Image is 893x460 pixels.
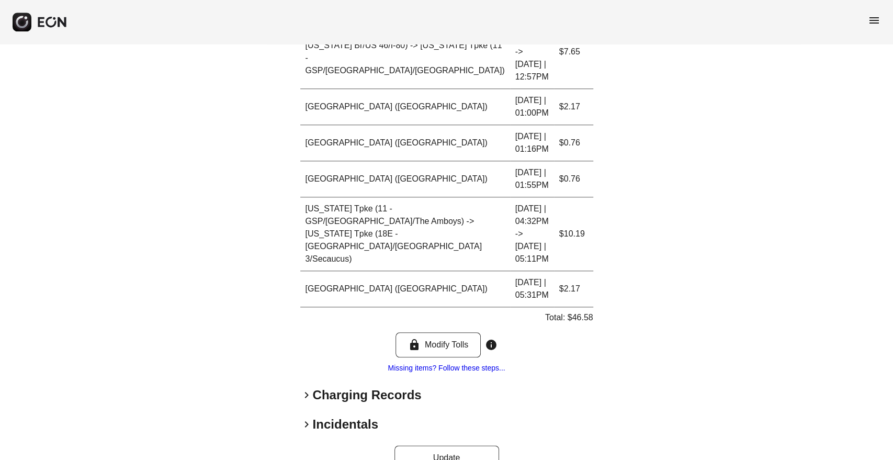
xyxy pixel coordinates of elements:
[300,89,510,125] td: [GEOGRAPHIC_DATA] ([GEOGRAPHIC_DATA])
[395,332,481,357] button: Modify Tolls
[300,271,510,307] td: [GEOGRAPHIC_DATA] ([GEOGRAPHIC_DATA])
[510,15,554,89] td: [DATE] | 12:32PM -> [DATE] | 12:57PM
[554,15,593,89] td: $7.65
[408,339,421,351] span: lock
[313,387,422,403] h2: Charging Records
[510,197,554,271] td: [DATE] | 04:32PM -> [DATE] | 05:11PM
[554,125,593,161] td: $0.76
[388,364,505,372] a: Missing items? Follow these steps...
[510,89,554,125] td: [DATE] | 01:00PM
[510,125,554,161] td: [DATE] | 01:16PM
[510,161,554,197] td: [DATE] | 01:55PM
[485,339,498,351] span: info
[545,311,593,324] p: Total: $46.58
[300,418,313,431] span: keyboard_arrow_right
[300,197,510,271] td: [US_STATE] Tpke (11 - GSP/[GEOGRAPHIC_DATA]/The Amboys) -> [US_STATE] Tpke (18E - [GEOGRAPHIC_DAT...
[510,271,554,307] td: [DATE] | 05:31PM
[554,89,593,125] td: $2.17
[300,389,313,401] span: keyboard_arrow_right
[554,197,593,271] td: $10.19
[313,416,378,433] h2: Incidentals
[554,271,593,307] td: $2.17
[300,161,510,197] td: [GEOGRAPHIC_DATA] ([GEOGRAPHIC_DATA])
[868,14,880,27] span: menu
[300,15,510,89] td: [US_STATE] Tpke (18W - [PERSON_NAME][US_STATE] Br/US 46/I-80) -> [US_STATE] Tpke (11 - GSP/[GEOGR...
[554,161,593,197] td: $0.76
[300,125,510,161] td: [GEOGRAPHIC_DATA] ([GEOGRAPHIC_DATA])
